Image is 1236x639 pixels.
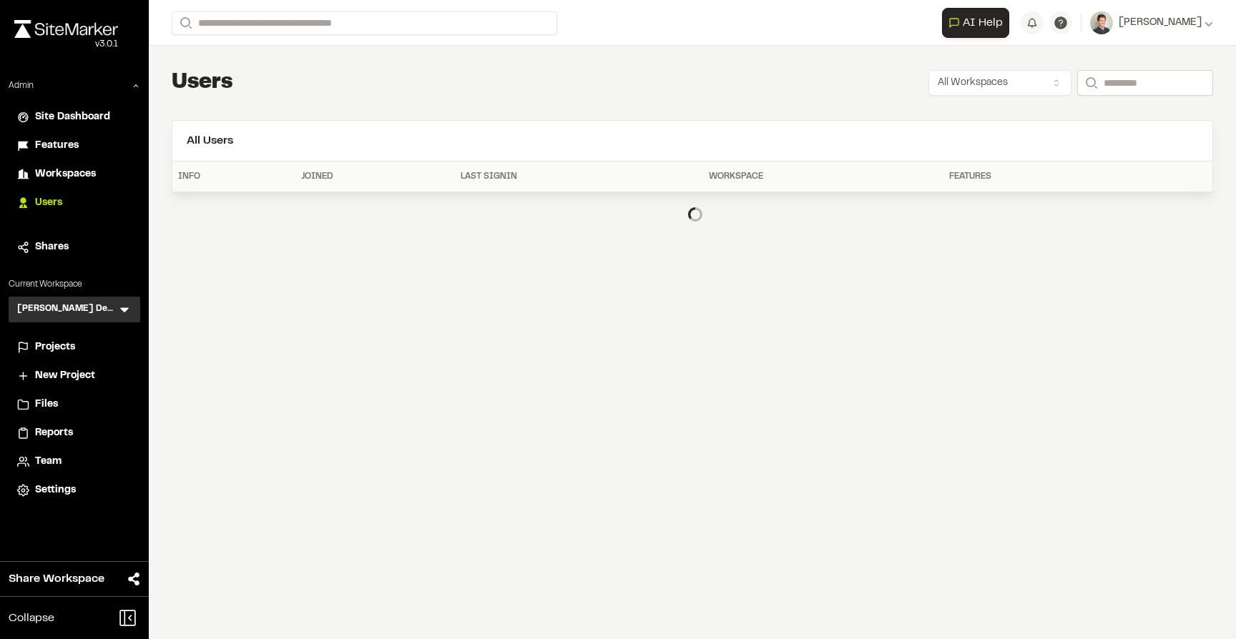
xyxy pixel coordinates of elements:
a: Settings [17,482,132,498]
div: Info [178,170,290,183]
a: Team [17,454,132,470]
div: Open AI Assistant [942,8,1015,38]
span: Reports [35,425,73,441]
span: New Project [35,368,95,384]
span: [PERSON_NAME] [1119,15,1202,31]
a: Projects [17,340,132,355]
button: [PERSON_NAME] [1090,11,1213,34]
a: Reports [17,425,132,441]
h2: All Users [187,132,1198,149]
a: Site Dashboard [17,109,132,125]
div: Last Signin [461,170,697,183]
span: Settings [35,482,76,498]
span: Users [35,195,62,211]
img: rebrand.png [14,20,118,38]
p: Current Workspace [9,278,140,291]
p: Admin [9,79,34,92]
span: Files [35,397,58,412]
button: Search [1077,70,1103,96]
a: Files [17,397,132,412]
span: Shares [35,239,69,255]
span: AI Help [963,14,1003,31]
img: User [1090,11,1113,34]
div: Oh geez...please don't... [14,38,118,51]
span: Share Workspace [9,570,104,588]
button: Open AI Assistant [942,8,1009,38]
span: Site Dashboard [35,109,110,125]
a: Features [17,138,132,154]
h3: [PERSON_NAME] Demo Workspace [17,302,117,317]
a: Workspaces [17,167,132,182]
span: Projects [35,340,75,355]
div: Joined [301,170,449,183]
span: Collapse [9,610,54,627]
div: Features [949,170,1134,183]
a: Users [17,195,132,211]
a: New Project [17,368,132,384]
a: Shares [17,239,132,255]
span: Features [35,138,79,154]
div: Workspace [709,170,938,183]
button: Search [172,11,197,35]
span: Team [35,454,62,470]
h1: Users [172,69,233,97]
span: Workspaces [35,167,96,182]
